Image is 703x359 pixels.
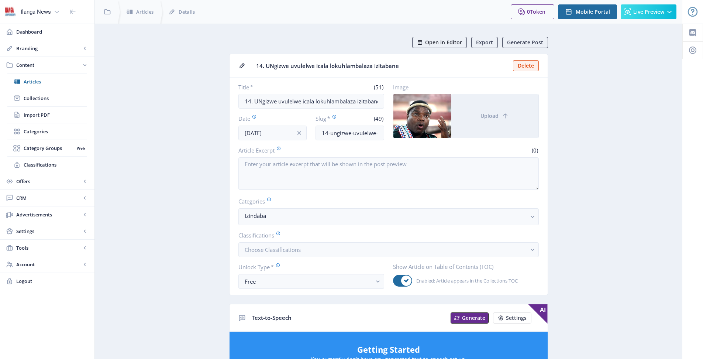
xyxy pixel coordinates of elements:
span: Tools [16,244,81,252]
a: Classifications [7,157,87,173]
span: Collections [24,95,87,102]
span: Category Groups [24,144,74,152]
label: Classifications [238,231,533,239]
span: Details [179,8,195,16]
input: Type Article Title ... [238,94,384,109]
span: Categories [24,128,87,135]
button: info [292,126,307,140]
span: Account [16,261,81,268]
span: (49) [373,115,384,122]
label: Title [238,83,309,91]
span: (0) [531,147,539,154]
span: Token [530,8,545,15]
nb-icon: info [296,129,303,137]
a: New page [446,312,489,324]
label: Show Article on Table of Contents (TOC) [393,263,533,270]
span: AI [528,304,548,324]
a: Categories [7,123,87,140]
span: Import PDF [24,111,87,119]
div: Ilanga News [21,4,51,20]
span: Logout [16,277,89,285]
button: Settings [493,312,531,324]
label: Categories [238,197,533,205]
label: Unlock Type [238,263,378,271]
button: 0Token [511,4,554,19]
label: Article Excerpt [238,146,386,154]
span: Enabled: Article appears in the Collections TOC [412,276,518,285]
span: Settings [506,315,527,321]
span: Live Preview [633,9,664,15]
button: Izindaba [238,208,539,225]
span: Articles [136,8,154,16]
span: Choose Classifications [245,246,301,253]
a: Collections [7,90,87,106]
button: Mobile Portal [558,4,617,19]
span: Articles [24,78,87,85]
span: 14. UNgizwe uvulelwe icala lokuhlambalaza izitabane [256,62,509,70]
span: Classifications [24,161,87,168]
span: CRM [16,194,81,202]
span: Mobile Portal [576,9,610,15]
button: Export [471,37,498,48]
button: Live Preview [621,4,676,19]
label: Image [393,83,533,91]
span: Advertisements [16,211,81,218]
span: Open in Editor [425,40,462,45]
input: Publishing Date [238,126,307,140]
label: Date [238,114,301,123]
a: Category GroupsWeb [7,140,87,156]
button: Upload [451,94,538,138]
button: Open in Editor [412,37,467,48]
span: Generate Post [507,40,543,45]
span: Text-to-Speech [252,314,292,321]
span: Export [476,40,493,45]
label: Slug [316,114,347,123]
span: Content [16,61,81,69]
input: this-is-how-a-slug-looks-like [316,126,384,140]
button: Delete [513,60,539,71]
span: (51) [373,83,384,91]
span: Offers [16,178,81,185]
button: Free [238,274,384,289]
button: Generate [451,312,489,324]
button: Generate Post [502,37,548,48]
span: Generate [462,315,485,321]
button: Choose Classifications [238,242,539,257]
span: Settings [16,228,81,235]
a: Articles [7,73,87,90]
a: Import PDF [7,107,87,123]
span: Branding [16,45,81,52]
span: Dashboard [16,28,89,35]
span: Upload [480,113,499,119]
a: New page [489,312,531,324]
nb-badge: Web [74,144,87,152]
img: 6e32966d-d278-493e-af78-9af65f0c2223.png [4,6,16,18]
nb-select-label: Izindaba [245,211,527,220]
div: Free [245,277,372,286]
